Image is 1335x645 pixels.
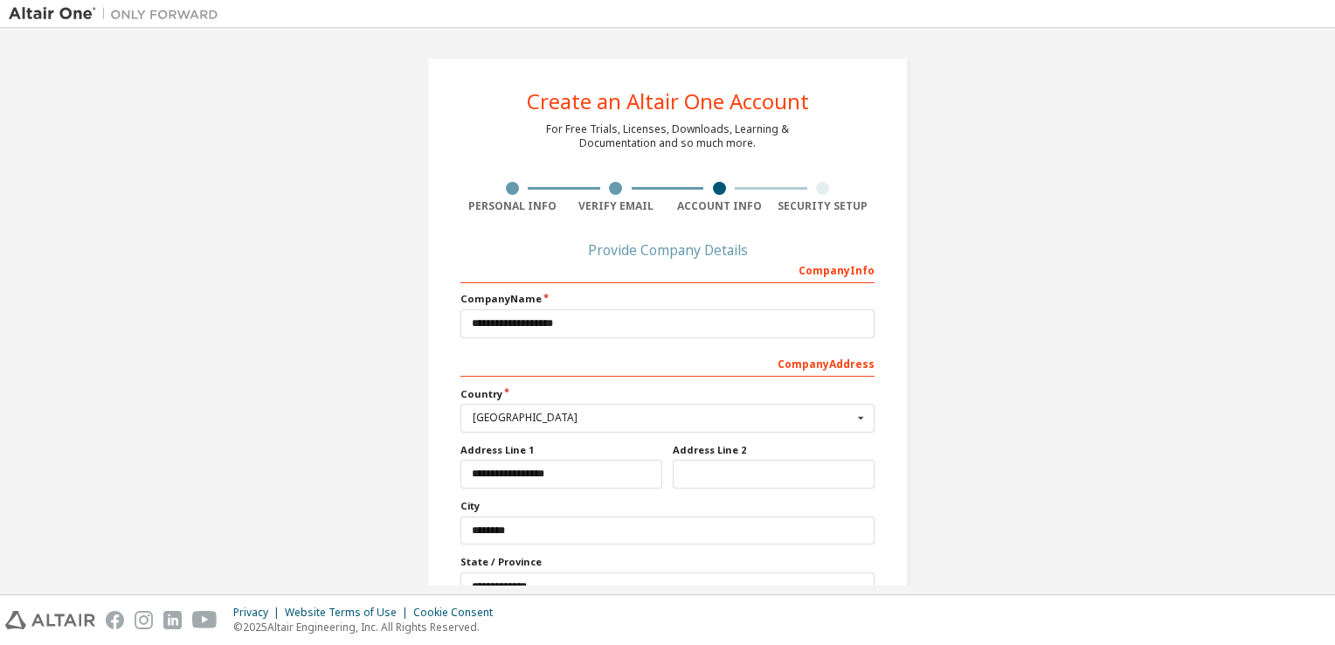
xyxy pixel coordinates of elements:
[192,611,218,629] img: youtube.svg
[233,620,503,635] p: © 2025 Altair Engineering, Inc. All Rights Reserved.
[285,606,413,620] div: Website Terms of Use
[460,349,875,377] div: Company Address
[135,611,153,629] img: instagram.svg
[9,5,227,23] img: Altair One
[527,91,809,112] div: Create an Altair One Account
[106,611,124,629] img: facebook.svg
[460,387,875,401] label: Country
[673,443,875,457] label: Address Line 2
[564,199,668,213] div: Verify Email
[667,199,771,213] div: Account Info
[413,606,503,620] div: Cookie Consent
[460,499,875,513] label: City
[473,413,853,423] div: [GEOGRAPHIC_DATA]
[233,606,285,620] div: Privacy
[460,292,875,306] label: Company Name
[460,443,662,457] label: Address Line 1
[546,122,789,150] div: For Free Trials, Licenses, Downloads, Learning & Documentation and so much more.
[771,199,875,213] div: Security Setup
[460,255,875,283] div: Company Info
[460,555,875,569] label: State / Province
[460,245,875,255] div: Provide Company Details
[163,611,182,629] img: linkedin.svg
[5,611,95,629] img: altair_logo.svg
[460,199,564,213] div: Personal Info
